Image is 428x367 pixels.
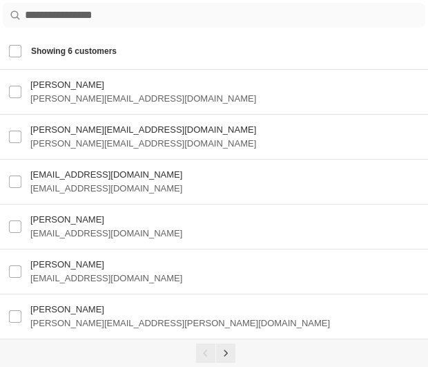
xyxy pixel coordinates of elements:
[30,92,420,106] h3: [PERSON_NAME][EMAIL_ADDRESS][DOMAIN_NAME]
[30,258,420,272] h3: [PERSON_NAME]
[30,272,420,285] h3: [EMAIL_ADDRESS][DOMAIN_NAME]
[30,213,420,227] h3: [PERSON_NAME]
[31,46,117,57] span: Showing 6 customers
[30,317,420,330] h3: [PERSON_NAME][EMAIL_ADDRESS][PERSON_NAME][DOMAIN_NAME]
[216,344,235,363] button: Next
[30,78,420,92] h3: [PERSON_NAME]
[30,168,420,182] h3: [EMAIL_ADDRESS][DOMAIN_NAME]
[30,227,420,241] h3: [EMAIL_ADDRESS][DOMAIN_NAME]
[30,303,420,317] h3: [PERSON_NAME]
[30,137,420,151] h3: [PERSON_NAME][EMAIL_ADDRESS][DOMAIN_NAME]
[30,182,420,196] h3: [EMAIL_ADDRESS][DOMAIN_NAME]
[30,123,420,137] h3: [PERSON_NAME][EMAIL_ADDRESS][DOMAIN_NAME]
